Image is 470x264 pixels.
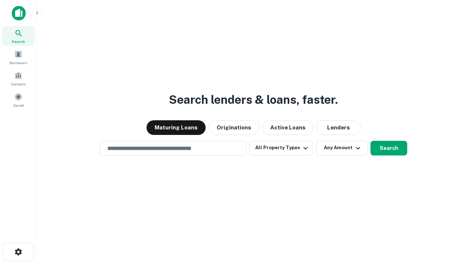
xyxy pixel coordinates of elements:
[13,102,24,108] span: Saved
[433,182,470,217] iframe: Chat Widget
[2,90,35,110] a: Saved
[12,6,26,21] img: capitalize-icon.png
[169,91,338,109] h3: Search lenders & loans, faster.
[2,26,35,46] a: Search
[316,141,368,155] button: Any Amount
[317,120,361,135] button: Lenders
[262,120,314,135] button: Active Loans
[10,60,27,66] span: Borrowers
[2,47,35,67] a: Borrowers
[249,141,313,155] button: All Property Types
[147,120,206,135] button: Maturing Loans
[209,120,259,135] button: Originations
[11,81,26,87] span: Contacts
[370,141,407,155] button: Search
[2,69,35,88] a: Contacts
[12,38,25,44] span: Search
